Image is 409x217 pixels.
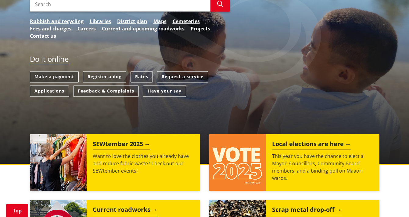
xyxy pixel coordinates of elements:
h2: Do it online [30,55,69,65]
img: SEWtember [30,134,87,191]
img: Vote 2025 [209,134,266,191]
iframe: Messenger Launcher [381,191,403,213]
a: Current and upcoming roadworks [102,25,185,32]
a: Projects [191,25,210,32]
a: Cemeteries [173,18,200,25]
a: Make a payment [30,71,79,82]
a: Fees and charges [30,25,71,32]
a: Maps [153,18,167,25]
a: Local elections are here This year you have the chance to elect a Mayor, Councillors, Community B... [209,134,379,191]
a: Have your say [143,86,186,97]
a: Libraries [90,18,111,25]
h2: SEWtember 2025 [93,140,150,149]
h2: Current roadworks [93,206,158,215]
h2: Scrap metal drop-off [272,206,342,215]
a: Careers [77,25,96,32]
a: SEWtember 2025 Want to love the clothes you already have and reduce fabric waste? Check out our S... [30,134,200,191]
a: Rubbish and recycling [30,18,84,25]
a: Request a service [157,71,208,82]
p: Want to love the clothes you already have and reduce fabric waste? Check out our SEWtember events! [93,152,194,174]
a: Contact us [30,32,56,40]
a: District plan [117,18,147,25]
a: Rates [131,71,153,82]
h2: Local elections are here [272,140,351,149]
a: Top [6,204,28,217]
a: Feedback & Complaints [73,86,139,97]
p: This year you have the chance to elect a Mayor, Councillors, Community Board members, and a bindi... [272,152,373,182]
a: Applications [30,86,69,97]
a: Register a dog [83,71,126,82]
